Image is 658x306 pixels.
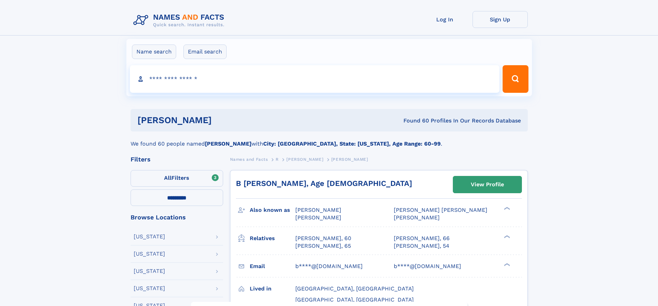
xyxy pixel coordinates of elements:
[276,155,279,164] a: R
[230,155,268,164] a: Names and Facts
[131,11,230,30] img: Logo Names and Facts
[250,283,295,295] h3: Lived in
[131,170,223,187] label: Filters
[276,157,279,162] span: R
[130,65,500,93] input: search input
[473,11,528,28] a: Sign Up
[295,242,351,250] a: [PERSON_NAME], 65
[250,204,295,216] h3: Also known as
[307,117,521,125] div: Found 60 Profiles In Our Records Database
[453,176,522,193] a: View Profile
[164,175,171,181] span: All
[331,157,368,162] span: [PERSON_NAME]
[250,233,295,244] h3: Relatives
[250,260,295,272] h3: Email
[134,286,165,291] div: [US_STATE]
[502,262,511,267] div: ❯
[417,11,473,28] a: Log In
[394,242,449,250] a: [PERSON_NAME], 54
[134,268,165,274] div: [US_STATE]
[295,214,341,221] span: [PERSON_NAME]
[286,157,323,162] span: [PERSON_NAME]
[394,214,440,221] span: [PERSON_NAME]
[394,235,450,242] a: [PERSON_NAME], 66
[183,45,227,59] label: Email search
[131,131,528,148] div: We found 60 people named with .
[263,140,441,147] b: City: [GEOGRAPHIC_DATA], State: [US_STATE], Age Range: 60-99
[236,179,412,188] a: B [PERSON_NAME], Age [DEMOGRAPHIC_DATA]
[295,285,414,292] span: [GEOGRAPHIC_DATA], [GEOGRAPHIC_DATA]
[295,296,414,303] span: [GEOGRAPHIC_DATA], [GEOGRAPHIC_DATA]
[137,116,308,125] h1: [PERSON_NAME]
[205,140,251,147] b: [PERSON_NAME]
[131,214,223,220] div: Browse Locations
[131,156,223,162] div: Filters
[132,45,176,59] label: Name search
[286,155,323,164] a: [PERSON_NAME]
[134,251,165,257] div: [US_STATE]
[502,206,511,211] div: ❯
[502,234,511,239] div: ❯
[471,177,504,193] div: View Profile
[134,234,165,239] div: [US_STATE]
[295,207,341,213] span: [PERSON_NAME]
[295,235,351,242] a: [PERSON_NAME], 60
[394,207,487,213] span: [PERSON_NAME] [PERSON_NAME]
[503,65,528,93] button: Search Button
